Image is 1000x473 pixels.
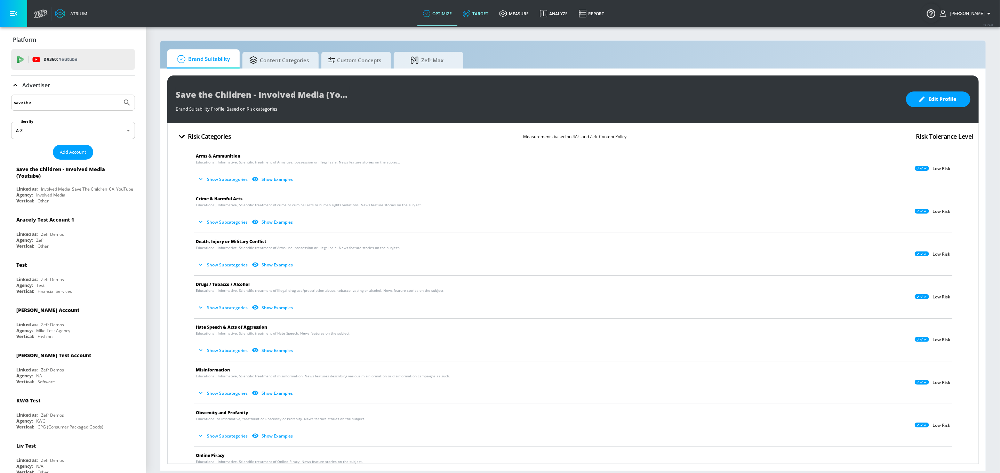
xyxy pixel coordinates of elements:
[933,251,950,257] p: Low Risk
[41,231,64,237] div: Zefr Demos
[36,328,70,334] div: Mike Test Agency
[16,198,34,204] div: Vertical:
[196,245,400,250] span: Educational, Informative, Scientific treatment of Arms use, possession or illegal sale. News feat...
[41,412,64,418] div: Zefr Demos
[16,216,74,223] div: Aracely Test Account 1
[41,367,64,373] div: Zefr Demos
[11,392,135,432] div: KWG TestLinked as:Zefr DemosAgency:KWGVertical:CPG (Consumer Packaged Goods)
[933,423,950,428] p: Low Risk
[933,380,950,385] p: Low Risk
[921,3,941,23] button: Open Resource Center
[11,256,135,296] div: TestLinked as:Zefr DemosAgency:TestVertical:Financial Services
[16,282,33,288] div: Agency:
[16,166,123,179] div: Save the Children - Involved Media (Youtube)
[41,457,64,463] div: Zefr Demos
[36,418,46,424] div: KWG
[16,237,33,243] div: Agency:
[523,133,626,140] p: Measurements based on 4A’s and Zefr Content Policy
[38,334,53,339] div: Fashion
[16,418,33,424] div: Agency:
[196,259,250,271] button: Show Subcategories
[36,192,65,198] div: Involved Media
[196,331,351,336] span: Educational, Informative, Scientific treatment of Hate Speech. News features on the subject.
[534,1,573,26] a: Analyze
[11,347,135,386] div: [PERSON_NAME] Test AccountLinked as:Zefr DemosAgency:NAVertical:Software
[250,259,296,271] button: Show Examples
[16,334,34,339] div: Vertical:
[20,119,35,124] label: Sort By
[16,352,91,359] div: [PERSON_NAME] Test Account
[196,367,230,373] span: Misinformation
[38,198,49,204] div: Other
[36,237,44,243] div: Zefr
[933,337,950,343] p: Low Risk
[38,424,103,430] div: CPG (Consumer Packaged Goods)
[196,239,266,244] span: Death, Injury or Military Conflict
[196,410,248,416] span: Obscenity and Profanity
[11,30,135,49] div: Platform
[196,416,365,422] span: Educational or Informative, treatment of Obscenity or Profanity. News feature stories on the subj...
[196,430,250,442] button: Show Subcategories
[16,457,38,463] div: Linked as:
[11,302,135,341] div: [PERSON_NAME] AccountLinked as:Zefr DemosAgency:Mike Test AgencyVertical:Fashion
[38,379,55,385] div: Software
[119,95,135,110] button: Submit Search
[53,145,93,160] button: Add Account
[933,209,950,214] p: Low Risk
[16,373,33,379] div: Agency:
[11,211,135,251] div: Aracely Test Account 1Linked as:Zefr DemosAgency:ZefrVertical:Other
[36,282,45,288] div: Test
[196,153,240,159] span: Arms & Ammunition
[38,243,49,249] div: Other
[916,131,973,141] h4: Risk Tolerance Level
[196,374,450,379] span: Educational, Informative, Scientific treatment of misinformation. News features describing variou...
[196,459,363,464] span: Educational, Informative, Scientific treatment of Online Piracy. News feature stories on the subj...
[60,148,86,156] span: Add Account
[188,131,231,141] h4: Risk Categories
[11,162,135,206] div: Save the Children - Involved Media (Youtube)Linked as:Involved Media_Save The Children_CA_YouTube...
[22,81,50,89] p: Advertiser
[250,174,296,185] button: Show Examples
[59,56,77,63] p: Youtube
[41,186,156,192] div: Involved Media_Save The Children_CA_YouTube_GoogleAds
[41,322,64,328] div: Zefr Demos
[16,186,38,192] div: Linked as:
[36,463,43,469] div: N/A
[176,102,899,112] div: Brand Suitability Profile: Based on Risk categories
[38,288,72,294] div: Financial Services
[196,345,250,356] button: Show Subcategories
[196,174,250,185] button: Show Subcategories
[16,243,34,249] div: Vertical:
[906,91,970,107] button: Edit Profile
[11,122,135,139] div: A-Z
[933,166,950,171] p: Low Risk
[16,379,34,385] div: Vertical:
[196,160,400,165] span: Educational, Informative, Scientific treatment of Arms use, possession or illegal sale. News feat...
[250,430,296,442] button: Show Examples
[16,322,38,328] div: Linked as:
[940,9,993,18] button: [PERSON_NAME]
[16,276,38,282] div: Linked as:
[196,281,250,287] span: Drugs / Tobacco / Alcohol
[250,302,296,313] button: Show Examples
[196,387,250,399] button: Show Subcategories
[16,424,34,430] div: Vertical:
[250,345,296,356] button: Show Examples
[55,8,87,19] a: Atrium
[457,1,494,26] a: Target
[11,75,135,95] div: Advertiser
[16,397,40,404] div: KWG Test
[328,52,381,69] span: Custom Concepts
[196,196,242,202] span: Crime & Harmful Acts
[947,11,985,16] span: login as: stephanie.wolklin@zefr.com
[16,288,34,294] div: Vertical:
[174,51,230,67] span: Brand Suitability
[250,387,296,399] button: Show Examples
[494,1,534,26] a: measure
[196,302,250,313] button: Show Subcategories
[16,463,33,469] div: Agency:
[196,452,224,458] span: Online Piracy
